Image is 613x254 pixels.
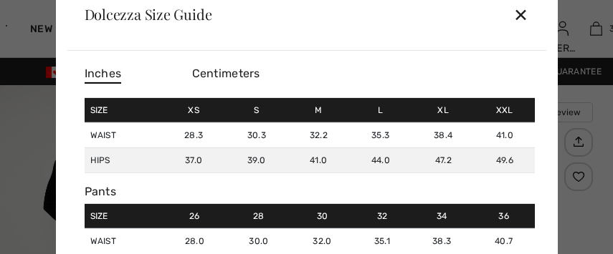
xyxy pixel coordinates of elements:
td: XS [162,97,225,122]
td: 36 [473,204,535,229]
div: Pants [85,184,535,197]
td: 30 [291,204,354,229]
td: 28.0 [162,228,227,253]
td: Size [85,97,163,122]
span: Inches [85,64,122,83]
td: 41.0 [475,122,534,147]
td: 38.3 [410,228,473,253]
td: 47.2 [412,147,475,172]
td: 28.3 [162,122,225,147]
td: 37.0 [162,147,225,172]
td: 26 [162,204,227,229]
td: S [225,97,288,122]
td: 35.1 [353,228,410,253]
td: 32.2 [288,122,349,147]
div: Dolcezza Size Guide [85,7,212,21]
td: 35.3 [349,122,412,147]
td: XXL [475,97,534,122]
td: 28 [227,204,291,229]
td: 38.4 [412,122,475,147]
td: Waist [85,228,163,253]
td: Hips [85,147,163,172]
td: M [288,97,349,122]
td: 30.0 [227,228,291,253]
td: 32.0 [291,228,354,253]
td: 32 [353,204,410,229]
td: XL [412,97,475,122]
td: 39.0 [225,147,288,172]
td: 44.0 [349,147,412,172]
td: 30.3 [225,122,288,147]
td: 34 [410,204,473,229]
span: Centimeters [192,66,260,79]
td: 41.0 [288,147,349,172]
td: 49.6 [475,147,534,172]
td: L [349,97,412,122]
td: 40.7 [473,228,535,253]
td: Size [85,204,163,229]
td: Waist [85,122,163,147]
